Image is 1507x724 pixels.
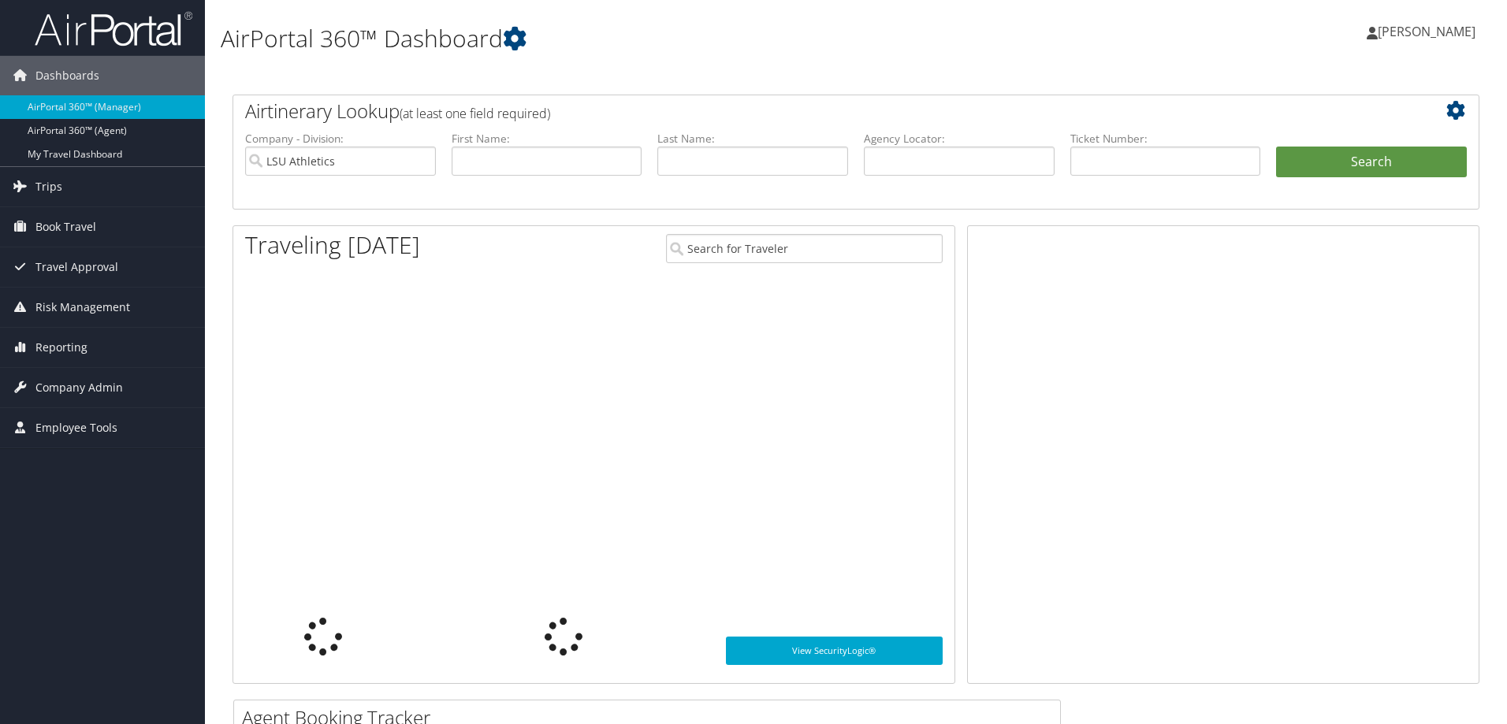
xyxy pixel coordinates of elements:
label: Last Name: [657,131,848,147]
span: Trips [35,167,62,206]
a: [PERSON_NAME] [1367,8,1491,55]
span: Reporting [35,328,87,367]
a: View SecurityLogic® [726,637,943,665]
h2: Airtinerary Lookup [245,98,1363,124]
span: Risk Management [35,288,130,327]
span: Company Admin [35,368,123,407]
span: Book Travel [35,207,96,247]
span: Dashboards [35,56,99,95]
label: First Name: [452,131,642,147]
label: Company - Division: [245,131,436,147]
h1: Traveling [DATE] [245,228,420,262]
span: Travel Approval [35,247,118,287]
span: Employee Tools [35,408,117,447]
label: Ticket Number: [1070,131,1261,147]
button: Search [1276,147,1467,178]
label: Agency Locator: [864,131,1055,147]
h1: AirPortal 360™ Dashboard [221,22,1068,55]
input: Search for Traveler [666,234,943,263]
span: (at least one field required) [400,105,550,122]
span: [PERSON_NAME] [1378,23,1475,40]
img: airportal-logo.png [35,10,192,47]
